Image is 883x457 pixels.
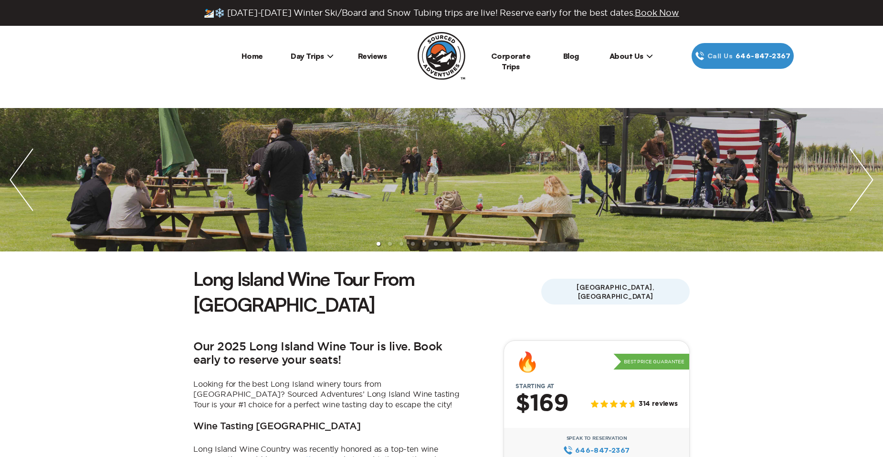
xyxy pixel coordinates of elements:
[445,242,449,246] li: slide item 7
[204,8,679,18] span: ⛷️❄️ [DATE]-[DATE] Winter Ski/Board and Snow Tubing trips are live! Reserve early for the best da...
[291,51,334,61] span: Day Trips
[193,266,541,317] h1: Long Island Wine Tour From [GEOGRAPHIC_DATA]
[411,242,415,246] li: slide item 4
[457,242,461,246] li: slide item 8
[358,51,387,61] a: Reviews
[491,242,495,246] li: slide item 11
[422,242,426,246] li: slide item 5
[541,279,690,305] span: [GEOGRAPHIC_DATA], [GEOGRAPHIC_DATA]
[613,354,689,370] p: Best Price Guarantee
[193,421,361,433] h3: Wine Tasting [GEOGRAPHIC_DATA]
[704,51,736,61] span: Call Us
[575,445,630,456] span: 646‍-847‍-2367
[515,392,568,416] h2: $169
[377,242,380,246] li: slide item 1
[388,242,392,246] li: slide item 2
[503,242,506,246] li: slide item 12
[840,108,883,251] img: next slide / item
[563,445,630,456] a: 646‍-847‍-2367
[434,242,438,246] li: slide item 6
[692,43,794,69] a: Call Us646‍-847‍-2367
[399,242,403,246] li: slide item 3
[242,51,263,61] a: Home
[515,352,539,371] div: 🔥
[491,51,531,71] a: Corporate Trips
[418,32,465,80] img: Sourced Adventures company logo
[504,383,566,390] span: Starting at
[639,400,678,408] span: 314 reviews
[610,51,653,61] span: About Us
[567,435,627,441] span: Speak to Reservation
[468,242,472,246] li: slide item 9
[193,340,461,368] h2: Our 2025 Long Island Wine Tour is live. Book early to reserve your seats!
[635,8,679,17] span: Book Now
[736,51,790,61] span: 646‍-847‍-2367
[480,242,484,246] li: slide item 10
[193,379,461,410] p: Looking for the best Long Island winery tours from [GEOGRAPHIC_DATA]? Sourced Adventures’ Long Is...
[563,51,579,61] a: Blog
